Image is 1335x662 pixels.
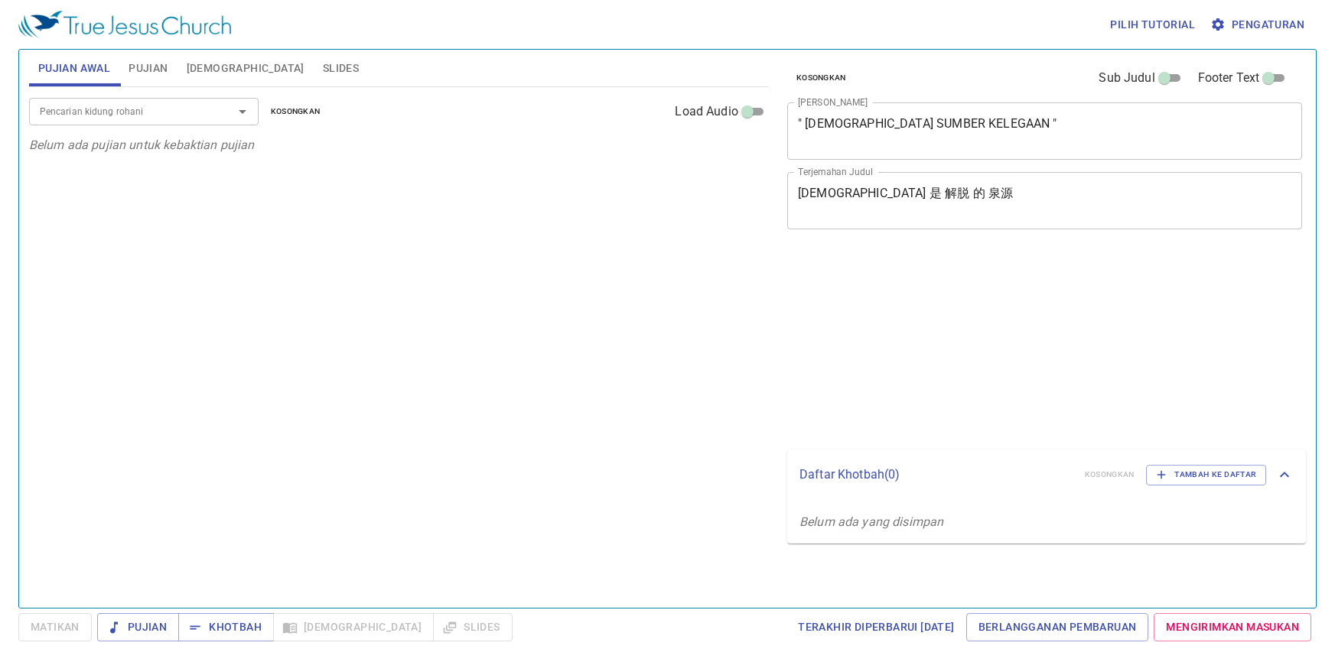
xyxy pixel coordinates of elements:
span: Tambah ke Daftar [1156,468,1256,482]
span: Khotbah [190,618,262,637]
span: Load Audio [675,102,738,121]
span: Footer Text [1198,69,1260,87]
i: Belum ada yang disimpan [799,514,943,529]
a: Terakhir Diperbarui [DATE] [792,613,960,641]
button: Kosongkan [787,69,855,87]
button: Pengaturan [1207,11,1311,39]
span: Berlangganan Pembaruan [978,618,1137,637]
p: Daftar Khotbah ( 0 ) [799,466,1073,484]
span: Pengaturan [1213,15,1304,34]
span: Kosongkan [796,71,846,85]
span: Pujian Awal [38,59,110,78]
textarea: [DEMOGRAPHIC_DATA] 是 解脱 的 泉源 [798,186,1291,215]
button: Pilih tutorial [1104,11,1201,39]
span: Kosongkan [271,105,321,118]
span: [DEMOGRAPHIC_DATA] [187,59,304,78]
a: Berlangganan Pembaruan [966,613,1149,641]
i: Belum ada pujian untuk kebaktian pujian [29,138,255,152]
iframe: from-child [781,245,1201,444]
span: Pujian [109,618,167,637]
span: Terakhir Diperbarui [DATE] [798,618,954,637]
span: Pilih tutorial [1110,15,1195,34]
button: Pujian [97,613,179,641]
a: Mengirimkan Masukan [1154,613,1311,641]
span: Mengirimkan Masukan [1166,618,1299,637]
div: Daftar Khotbah(0)KosongkanTambah ke Daftar [787,449,1306,500]
span: Sub Judul [1099,69,1154,87]
span: Slides [323,59,359,78]
button: Open [232,101,253,122]
button: Khotbah [178,613,274,641]
button: Kosongkan [262,102,330,121]
span: Pujian [129,59,168,78]
textarea: " [DEMOGRAPHIC_DATA] SUMBER KELEGAAN " [798,116,1291,145]
button: Tambah ke Daftar [1146,465,1266,485]
img: True Jesus Church [18,11,231,38]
